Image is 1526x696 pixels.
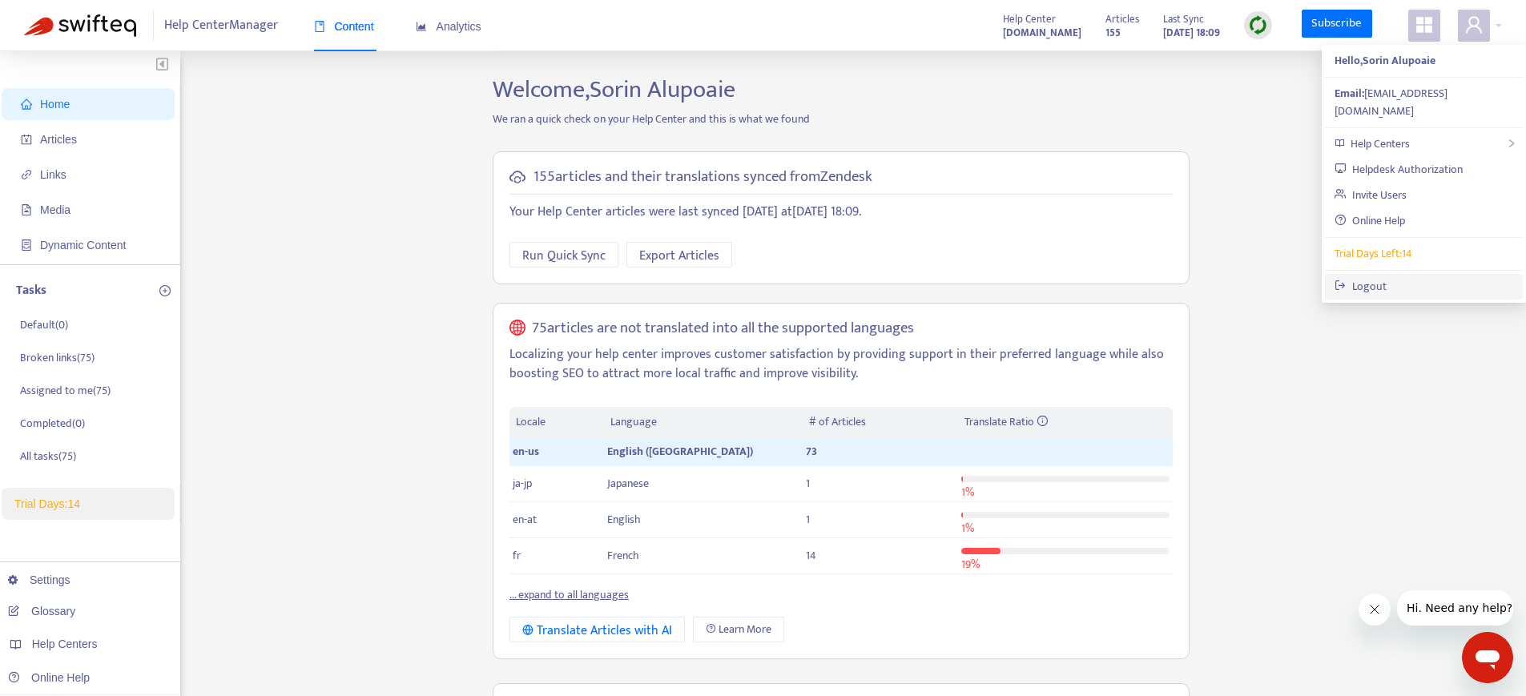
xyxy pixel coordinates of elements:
[21,99,32,110] span: home
[961,483,974,501] span: 1 %
[626,242,732,268] button: Export Articles
[14,497,80,510] span: Trial Days: 14
[532,320,914,338] h5: 75 articles are not translated into all the supported languages
[1335,84,1364,103] strong: Email:
[607,510,641,529] span: English
[21,204,32,215] span: file-image
[314,20,374,33] span: Content
[1003,24,1081,42] strong: [DOMAIN_NAME]
[32,638,98,650] span: Help Centers
[1248,15,1268,35] img: sync.dc5367851b00ba804db3.png
[1003,23,1081,42] a: [DOMAIN_NAME]
[40,168,66,181] span: Links
[1462,632,1513,683] iframe: Button to launch messaging window
[806,442,817,461] span: 73
[20,448,76,465] p: All tasks ( 75 )
[1335,244,1412,263] span: Trial Days Left: 14
[1335,160,1463,179] a: Helpdesk Authorization
[1335,277,1387,296] a: Logout
[24,14,136,37] img: Swifteq
[509,320,525,338] span: global
[1397,590,1513,626] iframe: Message from company
[607,546,639,565] span: French
[1302,10,1372,38] a: Subscribe
[509,169,525,185] span: cloud-sync
[604,407,803,438] th: Language
[8,573,70,586] a: Settings
[40,239,126,251] span: Dynamic Content
[806,546,816,565] span: 14
[21,134,32,145] span: account-book
[509,203,1173,222] p: Your Help Center articles were last synced [DATE] at [DATE] 18:09 .
[481,111,1202,127] p: We ran a quick check on your Help Center and this is what we found
[1464,15,1484,34] span: user
[1335,211,1405,230] a: Online Help
[964,413,1166,431] div: Translate Ratio
[1335,85,1513,120] div: [EMAIL_ADDRESS][DOMAIN_NAME]
[509,585,629,604] a: ... expand to all languages
[1351,135,1410,153] span: Help Centers
[806,510,810,529] span: 1
[513,474,532,493] span: ja-jp
[513,546,521,565] span: fr
[513,442,539,461] span: en-us
[1507,139,1516,148] span: right
[509,407,604,438] th: Locale
[509,242,618,268] button: Run Quick Sync
[8,671,90,684] a: Online Help
[20,316,68,333] p: Default ( 0 )
[1163,10,1204,28] span: Last Sync
[1335,186,1407,204] a: Invite Users
[522,246,606,266] span: Run Quick Sync
[21,239,32,251] span: container
[1415,15,1434,34] span: appstore
[416,20,481,33] span: Analytics
[1359,593,1391,626] iframe: Close message
[159,285,171,296] span: plus-circle
[164,10,278,41] span: Help Center Manager
[961,555,980,573] span: 19 %
[509,617,685,642] button: Translate Articles with AI
[803,407,957,438] th: # of Articles
[40,133,77,146] span: Articles
[1163,24,1220,42] strong: [DATE] 18:09
[493,70,735,110] span: Welcome, Sorin Alupoaie
[314,21,325,32] span: book
[1003,10,1056,28] span: Help Center
[607,474,649,493] span: Japanese
[1105,24,1121,42] strong: 155
[40,203,70,216] span: Media
[21,169,32,180] span: link
[20,382,111,399] p: Assigned to me ( 75 )
[416,21,427,32] span: area-chart
[533,168,872,187] h5: 155 articles and their translations synced from Zendesk
[20,415,85,432] p: Completed ( 0 )
[719,621,771,638] span: Learn More
[509,345,1173,384] p: Localizing your help center improves customer satisfaction by providing support in their preferre...
[522,621,672,641] div: Translate Articles with AI
[16,281,46,300] p: Tasks
[693,617,784,642] a: Learn More
[961,519,974,537] span: 1 %
[1335,51,1435,70] strong: Hello, Sorin Alupoaie
[20,349,95,366] p: Broken links ( 75 )
[8,605,75,618] a: Glossary
[607,442,753,461] span: English ([GEOGRAPHIC_DATA])
[513,510,537,529] span: en-at
[806,474,810,493] span: 1
[40,98,70,111] span: Home
[639,246,719,266] span: Export Articles
[1105,10,1139,28] span: Articles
